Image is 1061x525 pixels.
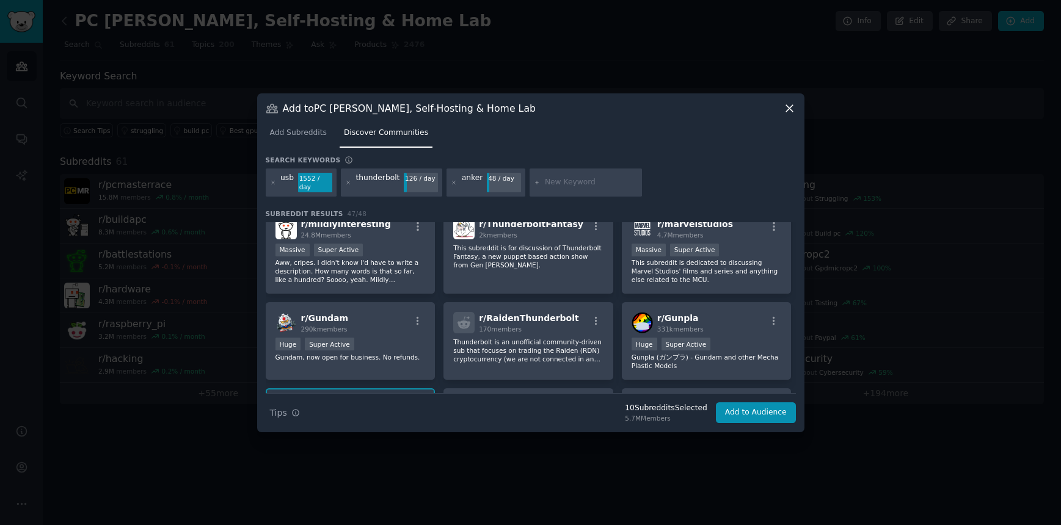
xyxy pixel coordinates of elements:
[280,173,294,192] div: usb
[266,156,341,164] h3: Search keywords
[305,338,354,350] div: Super Active
[632,218,653,239] img: marvelstudios
[275,244,310,256] div: Massive
[632,244,666,256] div: Massive
[625,414,707,422] div: 5.7M Members
[298,173,332,192] div: 1552 / day
[340,123,432,148] a: Discover Communities
[487,173,521,184] div: 48 / day
[632,353,782,370] p: Gunpla (ガンプラ) - Gundam and other Mecha Plastic Models
[275,218,297,239] img: mildlyinteresting
[479,325,522,333] span: 170 members
[670,244,720,256] div: Super Active
[404,173,438,184] div: 126 / day
[283,102,536,115] h3: Add to PC [PERSON_NAME], Self-Hosting & Home Lab
[270,407,287,419] span: Tips
[301,325,348,333] span: 290k members
[301,219,391,229] span: r/ mildlyinteresting
[266,123,331,148] a: Add Subreddits
[632,258,782,284] p: This subreddit is dedicated to discussing Marvel Studios' films and series and anything else rela...
[545,177,638,188] input: New Keyword
[462,173,483,192] div: anker
[266,402,304,424] button: Tips
[266,209,343,218] span: Subreddit Results
[453,218,475,239] img: ThunderboltFantasy
[453,338,603,363] p: Thunderbolt is an unofficial community-driven sub that focuses on trading the Raiden (RDN) crypto...
[275,258,426,284] p: Aww, cripes. I didn't know I'd have to write a description. How many words is that so far, like a...
[314,244,363,256] div: Super Active
[453,244,603,269] p: This subreddit is for discussion of Thunderbolt Fantasy, a new puppet based action show from Gen ...
[479,231,517,239] span: 2k members
[348,210,367,217] span: 47 / 48
[355,173,399,192] div: thunderbolt
[270,128,327,139] span: Add Subreddits
[275,353,426,361] p: Gundam, now open for business. No refunds.
[479,219,583,229] span: r/ ThunderboltFantasy
[662,338,711,350] div: Super Active
[657,313,699,323] span: r/ Gunpla
[716,402,796,423] button: Add to Audience
[301,313,349,323] span: r/ Gundam
[275,312,297,333] img: Gundam
[632,338,657,350] div: Huge
[657,325,704,333] span: 331k members
[479,313,579,323] span: r/ RaidenThunderbolt
[657,231,704,239] span: 4.7M members
[301,231,351,239] span: 24.8M members
[657,219,733,229] span: r/ marvelstudios
[625,403,707,414] div: 10 Subreddit s Selected
[275,338,301,350] div: Huge
[632,312,653,333] img: Gunpla
[344,128,428,139] span: Discover Communities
